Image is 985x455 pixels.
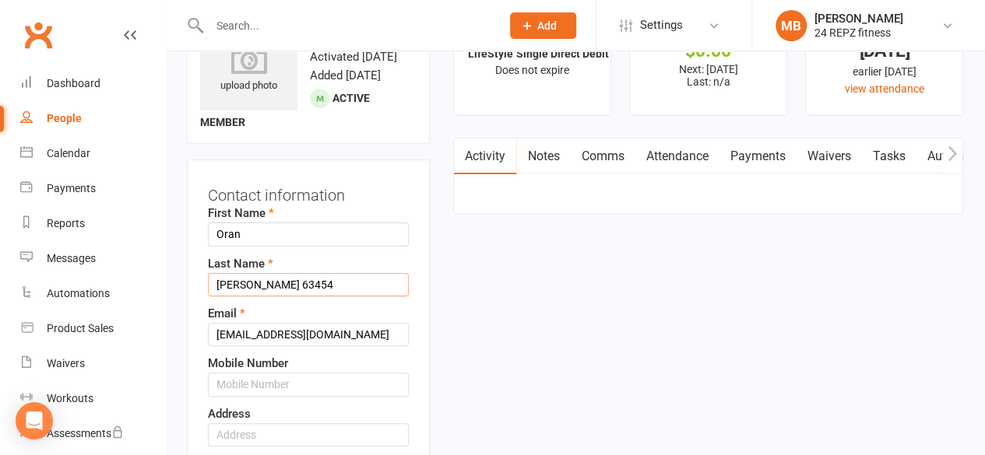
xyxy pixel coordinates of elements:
div: Waivers [47,357,85,369]
div: 24 REPZ fitness [814,26,903,40]
div: upload photo [200,43,297,94]
a: Product Sales [20,311,164,346]
label: Mobile Number [208,354,288,373]
div: MB [776,10,807,41]
div: [DATE] [820,43,948,59]
label: Last Name [208,254,273,273]
label: Email [208,304,245,323]
time: Added [DATE] [310,68,381,82]
a: Notes [516,138,570,174]
div: Messages [47,252,96,264]
span: Does not expire [495,64,569,76]
a: Clubworx [19,16,58,54]
div: Workouts [47,392,93,404]
p: Next: [DATE] Last: n/a [644,63,772,88]
div: Reports [47,217,85,229]
a: Activity [454,138,516,174]
a: Calendar [20,136,164,171]
span: Settings [640,8,683,43]
input: Email [208,323,409,346]
a: Payments [719,138,796,174]
span: Add [537,19,557,32]
button: Add [510,12,576,39]
div: $0.00 [644,43,772,59]
a: Tasks [861,138,916,174]
a: People [20,101,164,136]
a: Assessments [20,416,164,451]
div: Automations [47,287,110,299]
div: Calendar [47,147,90,159]
input: Address [208,423,409,446]
div: Payments [47,182,96,194]
input: Search... [205,15,491,37]
a: Payments [20,171,164,206]
span: Active member [200,92,370,128]
time: Activated [DATE] [310,50,397,64]
div: People [47,112,82,124]
input: Last Name [208,273,409,296]
div: Dashboard [47,77,100,89]
div: Product Sales [47,322,114,334]
input: Mobile Number [208,373,409,396]
strong: LifeStyle Single Direct Debit [468,47,608,60]
a: Waivers [796,138,861,174]
a: view attendance [845,82,924,95]
a: Attendance [635,138,719,174]
div: Open Intercom Messenger [16,402,53,439]
a: Comms [570,138,635,174]
div: earlier [DATE] [820,63,948,80]
input: First Name [208,222,409,246]
h3: Contact information [208,180,409,204]
a: Reports [20,206,164,241]
label: First Name [208,204,274,222]
a: Messages [20,241,164,276]
div: [PERSON_NAME] [814,12,903,26]
div: Assessments [47,427,124,439]
a: Waivers [20,346,164,381]
a: Workouts [20,381,164,416]
a: Automations [20,276,164,311]
label: Address [208,404,251,423]
a: Dashboard [20,66,164,101]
